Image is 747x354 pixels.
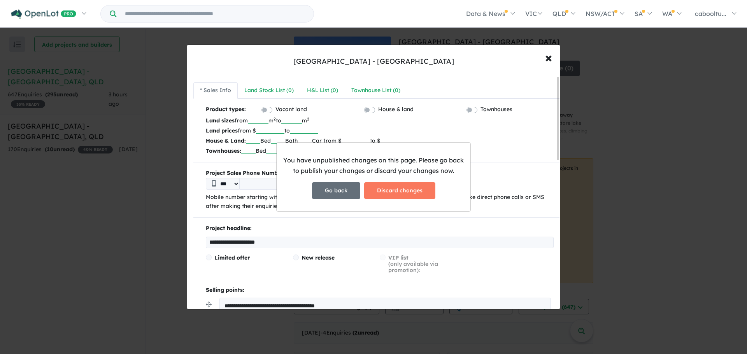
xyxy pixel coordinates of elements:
button: Go back [312,182,360,199]
button: Discard changes [364,182,435,199]
p: You have unpublished changes on this page. Please go back to publish your changes or discard your... [283,155,464,176]
input: Try estate name, suburb, builder or developer [118,5,312,22]
span: cabooltu... [695,10,726,17]
img: Openlot PRO Logo White [11,9,76,19]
